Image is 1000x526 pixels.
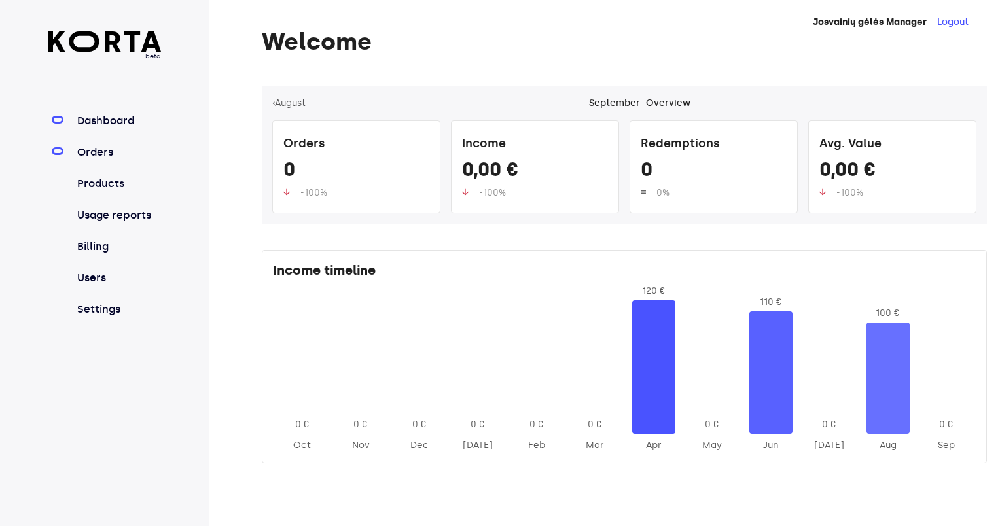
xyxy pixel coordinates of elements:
div: 2025-Aug [866,439,910,452]
a: Usage reports [75,207,162,223]
h1: Welcome [262,29,987,55]
img: Korta [48,31,162,52]
span: -100% [836,187,863,198]
div: 0 € [515,418,558,431]
div: 2025-Sep [925,439,969,452]
a: Settings [75,302,162,317]
div: 100 € [866,307,910,320]
a: Users [75,270,162,286]
div: 0 € [457,418,500,431]
div: Redemptions [641,131,787,158]
img: up [819,188,826,196]
div: 0,00 € [819,158,965,186]
div: Orders [283,131,429,158]
a: Products [75,176,162,192]
div: 2025-Feb [515,439,558,452]
img: up [641,188,646,196]
strong: Josvainių gėlės Manager [813,16,927,27]
div: Income [462,131,608,158]
div: 0 [641,158,787,186]
span: -100% [479,187,506,198]
div: 0 € [398,418,441,431]
div: 120 € [632,285,675,298]
div: 0,00 € [462,158,608,186]
div: 2024-Nov [340,439,383,452]
div: 2025-Jul [808,439,851,452]
div: 0 € [340,418,383,431]
div: 0 [283,158,429,186]
a: Dashboard [75,113,162,129]
div: 110 € [749,296,793,309]
div: Avg. Value [819,131,965,158]
div: 0 € [281,418,324,431]
div: 2025-Apr [632,439,675,452]
div: 0 € [691,418,734,431]
div: 2024-Dec [398,439,441,452]
div: Income timeline [273,261,976,285]
div: 0 € [925,418,969,431]
span: -100% [300,187,327,198]
button: ‹August [272,97,306,110]
div: 0 € [574,418,617,431]
img: up [283,188,290,196]
span: 0% [656,187,670,198]
span: beta [48,52,162,61]
div: 2025-Jan [457,439,500,452]
img: up [462,188,469,196]
a: beta [48,31,162,61]
div: 2025-May [691,439,734,452]
a: Orders [75,145,162,160]
div: 2024-Oct [281,439,324,452]
a: Billing [75,239,162,254]
div: 2025-Mar [574,439,617,452]
button: Logout [937,16,969,29]
div: 0 € [808,418,851,431]
div: 2025-Jun [749,439,793,452]
div: September - Overview [589,97,690,110]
